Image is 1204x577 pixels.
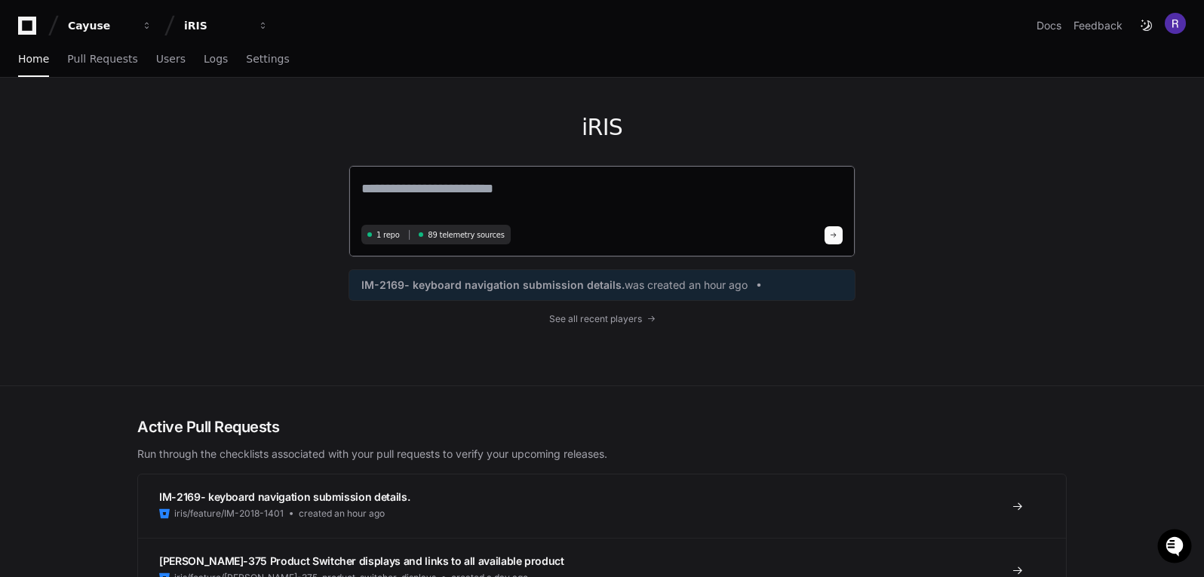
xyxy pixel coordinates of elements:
[376,229,400,241] span: 1 repo
[625,278,748,293] span: was created an hour ago
[159,490,410,503] span: IM-2169- keyboard navigation submission details.
[299,508,385,520] span: created an hour ago
[15,60,275,84] div: Welcome
[68,18,133,33] div: Cayuse
[349,313,855,325] a: See all recent players
[174,508,284,520] span: iris/feature/IM-2018-1401
[106,158,183,170] a: Powered byPylon
[156,42,186,77] a: Users
[1156,527,1196,568] iframe: Open customer support
[178,12,275,39] button: iRIS
[361,278,843,293] a: IM-2169- keyboard navigation submission details.was created an hour ago
[256,117,275,135] button: Start new chat
[51,112,247,127] div: Start new chat
[184,18,249,33] div: iRIS
[549,313,642,325] span: See all recent players
[159,554,564,567] span: [PERSON_NAME]-375 Product Switcher displays and links to all available product
[349,114,855,141] h1: iRIS
[62,12,158,39] button: Cayuse
[1073,18,1123,33] button: Feedback
[1037,18,1061,33] a: Docs
[15,15,45,45] img: PlayerZero
[246,42,289,77] a: Settings
[67,42,137,77] a: Pull Requests
[156,54,186,63] span: Users
[15,112,42,140] img: 1736555170064-99ba0984-63c1-480f-8ee9-699278ef63ed
[361,278,625,293] span: IM-2169- keyboard navigation submission details.
[150,158,183,170] span: Pylon
[246,54,289,63] span: Settings
[18,42,49,77] a: Home
[1165,13,1186,34] img: ACg8ocKxoTNpu8cko3VVIlE-uvSAFwx5xy-EUfJtJtwub5Z8TiBWDg=s96-c
[138,474,1066,538] a: IM-2169- keyboard navigation submission details.iris/feature/IM-2018-1401created an hour ago
[51,127,197,140] div: We're offline, we'll be back soon
[18,54,49,63] span: Home
[67,54,137,63] span: Pull Requests
[137,447,1067,462] p: Run through the checklists associated with your pull requests to verify your upcoming releases.
[137,416,1067,437] h2: Active Pull Requests
[428,229,504,241] span: 89 telemetry sources
[204,54,228,63] span: Logs
[204,42,228,77] a: Logs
